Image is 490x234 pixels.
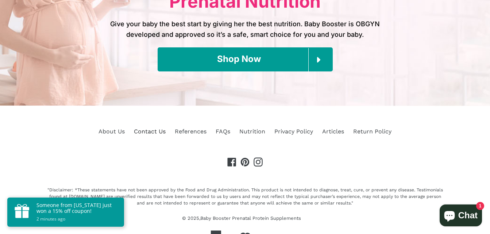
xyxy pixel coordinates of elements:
a: Shop Now [158,47,333,71]
a: Contact Us [134,128,166,135]
p: Someone from [US_STATE] just won a 15% off coupon! [36,202,117,214]
img: gift.png [15,204,29,218]
inbox-online-store-chat: Shopify online store chat [437,204,484,228]
small: 2 minutes ago [36,216,117,222]
a: FAQs [216,128,230,135]
a: Articles [322,128,344,135]
span: Rewards [19,7,41,13]
span: Give your baby the best start by giving her the best nutrition. Baby Booster is OBGYN developed a... [108,19,382,40]
a: About Us [99,128,125,135]
small: © 2025, [182,215,308,221]
a: Return Policy [353,128,391,135]
a: Privacy Policy [274,128,313,135]
a: Nutrition [239,128,265,135]
a: Baby Booster Prenatal Protein Supplements [200,215,301,221]
div: "Disclaimer: *These statements have not been approved by the Food and Drug Administration. This p... [46,187,444,206]
span: Shop Now [217,54,261,64]
a: References [175,128,207,135]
